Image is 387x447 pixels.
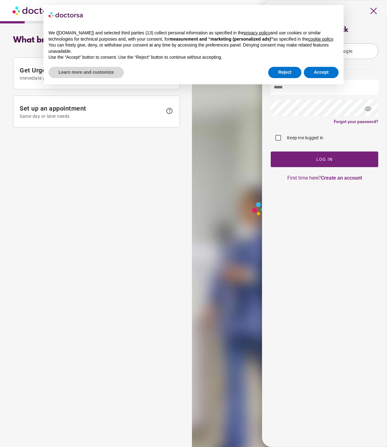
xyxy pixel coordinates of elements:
[48,30,321,42] span: and use cookies or similar technologies for technical purposes and, with your consent, for
[287,175,321,181] span: First time here?
[271,151,378,167] button: Log In
[278,70,291,75] span: Reject
[20,105,163,112] span: Set up an appointment
[364,105,372,113] span: visibility
[368,4,379,18] span: close
[308,37,333,42] a: cookie policy
[20,76,81,81] span: Immediate primary care, 24/7
[250,200,328,217] img: Logo-Doctorsa-trans-White-partial-flat.png
[321,175,362,181] a: Create an account
[244,30,270,35] a: privacy policy
[287,135,323,140] span: Keep me logged in
[334,119,378,124] a: Forgot your password?
[333,37,334,42] span: .
[20,114,70,119] span: Same day or later needs
[48,67,124,78] button: Learn more and customize
[13,36,92,45] span: What brings you in?
[314,70,329,75] span: Accept
[268,67,301,78] button: Reject
[166,107,173,115] span: help
[20,67,163,74] span: Get Urgent Care Online
[48,42,329,54] span: You can freely give, deny, or withdraw your consent at any time by accessing the preferences pane...
[48,10,83,20] img: logo
[13,3,62,17] img: Doctorsa.com
[48,30,244,35] span: We ([DOMAIN_NAME]) and selected third parties (13) collect personal information as specified in the
[58,70,114,75] span: Learn more and customize
[170,37,273,42] span: measurement and “marketing (personalized ads)”
[316,157,333,162] span: Log In
[273,37,308,42] span: as specified in the
[304,67,339,78] button: Accept
[48,55,222,60] span: Use the “Accept” button to consent. Use the “Reject” button to continue without accepting.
